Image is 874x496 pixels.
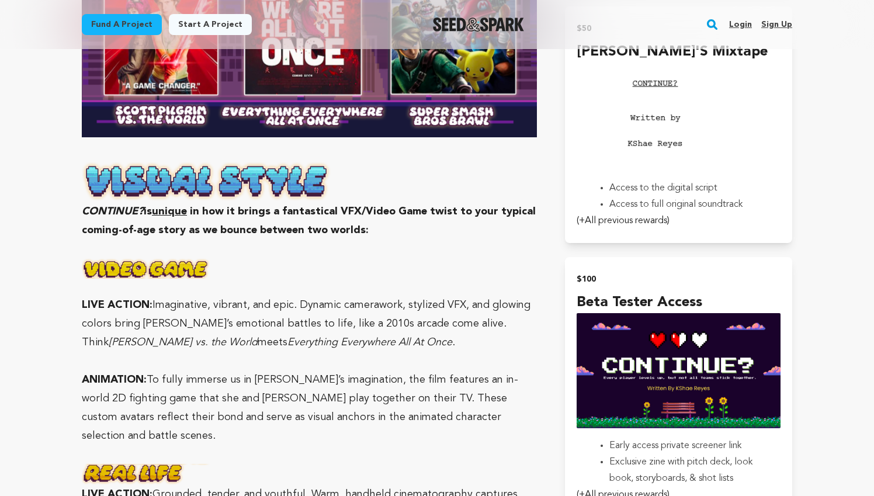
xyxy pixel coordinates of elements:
[761,15,792,34] a: Sign up
[82,161,410,202] img: 1755821584-Continue%20Headers%20(3).png
[433,18,525,32] img: Seed&Spark Logo Dark Mode
[152,206,187,217] u: unique
[82,206,536,235] strong: is in how it brings a fantastical VFX/Video Game twist to your typical coming-of-age story as we ...
[577,292,781,313] h4: Beta Tester Access
[82,464,214,485] img: 1755821688-Continue%20Headers%20(12).png
[577,271,781,287] h2: $100
[729,15,752,34] a: Login
[609,196,767,213] li: Access to full original soundtrack
[109,337,258,348] em: [PERSON_NAME] vs. the World
[82,374,147,385] strong: ANIMATION:
[82,296,537,352] p: Imaginative, vibrant, and epic. Dynamic camerawork, stylized VFX, and glowing colors bring [PERSO...
[82,258,209,279] img: 1755821621-Continue%20Headers%20(11).png
[169,14,252,35] a: Start a project
[609,438,767,454] li: Early access private screener link
[577,41,781,63] h4: [PERSON_NAME]'s Mixtape
[577,63,733,171] img: incentive
[609,180,767,196] li: Access to the digital script
[287,337,452,348] em: Everything Everywhere All At Once
[577,313,781,428] img: incentive
[609,454,767,487] li: Exclusive zine with pitch deck, look book, storyboards, & shot lists
[82,14,162,35] a: Fund a project
[433,18,525,32] a: Seed&Spark Homepage
[577,216,670,226] span: (+All previous rewards)
[82,206,144,217] em: CONTINUE?
[82,300,152,310] strong: LIVE ACTION:
[82,370,537,445] p: To fully immerse us in [PERSON_NAME]’s imagination, the film features an in-world 2D fighting gam...
[565,6,792,243] button: $50 [PERSON_NAME]'s Mixtape incentive Access to the digital scriptAccess to full original soundtr...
